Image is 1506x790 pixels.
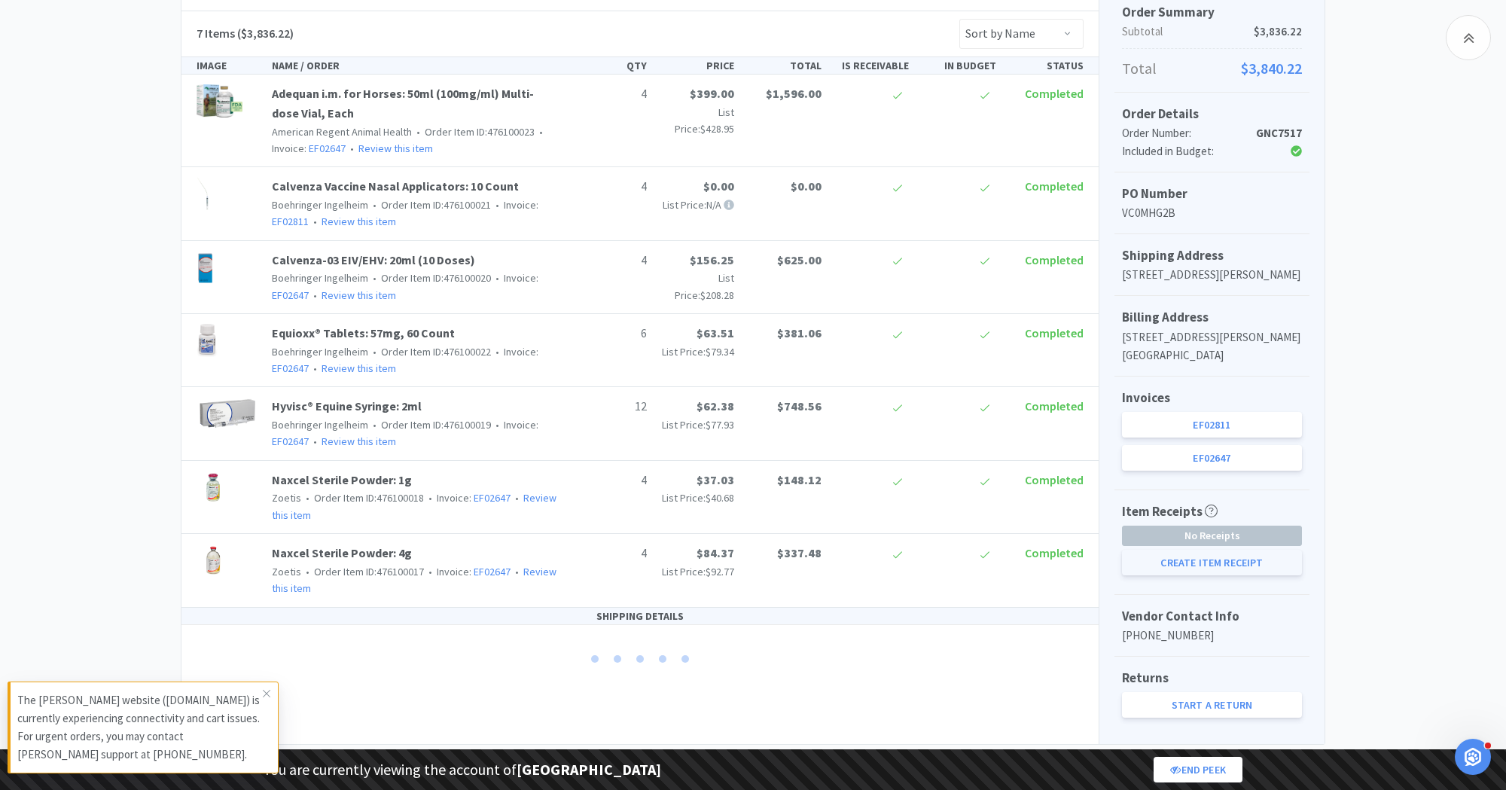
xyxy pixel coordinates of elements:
[368,198,491,212] span: Order Item ID: 476100021
[517,760,661,779] strong: [GEOGRAPHIC_DATA]
[272,435,309,448] a: EF02647
[659,563,734,580] p: List Price:
[272,125,412,139] span: American Regent Animal Health
[197,24,294,44] h5: ($3,836.22)
[493,198,501,212] span: •
[659,490,734,506] p: List Price:
[572,84,647,104] p: 4
[1122,184,1302,204] h5: PO Number
[197,544,230,577] img: 22cfca8b3ca945af8c34111dc634f9eb_26745.png
[368,345,491,358] span: Order Item ID: 476100022
[426,565,434,578] span: •
[653,57,740,74] div: PRICE
[272,178,519,194] a: Calvenza Vaccine Nasal Applicators: 10 Count
[791,178,822,194] span: $0.00
[1122,412,1302,438] a: EF02811
[301,565,424,578] span: Order Item ID: 476100017
[659,416,734,433] p: List Price:
[370,271,379,285] span: •
[424,565,511,578] span: Invoice:
[915,57,1002,74] div: IN BUDGET
[700,122,734,136] span: $428.95
[181,608,1099,625] div: SHIPPING DETAILS
[272,565,301,578] span: Zoetis
[566,57,653,74] div: QTY
[777,545,822,560] span: $337.48
[322,215,396,228] a: Review this item
[272,491,301,505] span: Zoetis
[572,397,647,416] p: 12
[197,397,258,430] img: 619db05130c1461d82b9bda688560094_27933.png
[412,125,535,139] span: Order Item ID: 476100023
[272,271,538,301] span: Invoice:
[659,343,734,360] p: List Price:
[424,491,511,505] span: Invoice:
[1002,57,1090,74] div: STATUS
[1241,56,1302,81] span: $3,840.22
[266,57,566,74] div: NAME / ORDER
[426,491,434,505] span: •
[272,545,412,560] a: Naxcel Sterile Powder: 4g
[777,252,822,267] span: $625.00
[703,178,734,194] span: $0.00
[572,251,647,270] p: 4
[272,215,309,228] a: EF02811
[690,252,734,267] span: $156.25
[697,398,734,413] span: $62.38
[322,288,396,302] a: Review this item
[1122,550,1302,575] button: Create Item Receipt
[659,270,734,303] p: List Price:
[272,252,475,267] a: Calvenza-03 EIV/EHV: 20ml (10 Doses)
[1025,178,1084,194] span: Completed
[1122,445,1302,471] a: EF02647
[264,758,661,782] p: You are currently viewing the account of
[513,491,521,505] span: •
[197,324,218,357] img: ed0a11b8cfd144e59b33cc26e3239337_201690.png
[1122,692,1302,718] a: Start a Return
[1122,606,1302,627] h5: Vendor Contact Info
[513,565,521,578] span: •
[197,177,209,210] img: 08e88e45e7c5487c8216181d7375993a_31634.png
[311,435,319,448] span: •
[700,288,734,302] span: $208.28
[1123,526,1301,545] span: No Receipts
[272,325,455,340] a: Equioxx® Tablets: 57mg, 60 Count
[1025,398,1084,413] span: Completed
[1122,346,1302,364] p: [GEOGRAPHIC_DATA]
[1122,2,1302,23] h5: Order Summary
[1122,23,1302,41] p: Subtotal
[197,84,242,117] img: b1a968be945f4156a25909eaaa46e3b7_413802.png
[311,215,319,228] span: •
[272,398,422,413] a: Hyvisc® Equine Syringe: 2ml
[272,345,368,358] span: Boehringer Ingelheim
[659,197,734,213] p: List Price: N/A
[706,565,734,578] span: $92.77
[777,472,822,487] span: $148.12
[1122,627,1302,645] p: [PHONE_NUMBER]
[272,288,309,302] a: EF02647
[303,491,312,505] span: •
[706,491,734,505] span: $40.68
[370,345,379,358] span: •
[272,491,556,521] a: Review this item
[301,491,424,505] span: Order Item ID: 476100018
[1122,668,1302,688] h5: Returns
[1122,104,1302,124] h5: Order Details
[828,57,915,74] div: IS RECEIVABLE
[17,691,263,764] p: The [PERSON_NAME] website ([DOMAIN_NAME]) is currently experiencing connectivity and cart issues....
[197,471,230,504] img: b1dd38edf28e45299801d87883a4b6f6_26990.png
[572,177,647,197] p: 4
[1256,126,1302,140] strong: GNC7517
[197,26,235,41] span: 7 Items
[311,288,319,302] span: •
[191,57,266,74] div: IMAGE
[1025,252,1084,267] span: Completed
[697,325,734,340] span: $63.51
[272,472,412,487] a: Naxcel Sterile Powder: 1g
[1455,739,1491,775] iframe: Intercom live chat
[1122,56,1302,81] p: Total
[1122,388,1302,408] h5: Invoices
[493,345,501,358] span: •
[197,251,215,284] img: 3b2bcf8d2f7e4a11b8a81039d78e15f9_20850.png
[697,545,734,560] span: $84.37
